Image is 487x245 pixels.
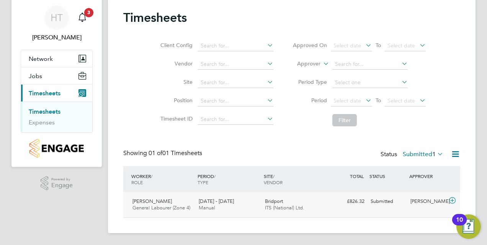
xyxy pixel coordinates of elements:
label: Approved On [293,42,327,49]
span: / [151,173,152,179]
h2: Timesheets [123,10,187,25]
div: Showing [123,149,204,157]
span: 1 [432,150,436,158]
span: Engage [51,182,73,189]
label: Submitted [403,150,443,158]
div: Timesheets [21,101,92,132]
span: 01 of [149,149,162,157]
a: Timesheets [29,108,60,115]
span: Select date [333,97,361,104]
span: Bridport [265,198,283,204]
span: [PERSON_NAME] [132,198,172,204]
button: Filter [332,114,357,126]
span: [DATE] - [DATE] [199,198,234,204]
span: HT [51,13,63,23]
span: Powered by [51,176,73,183]
div: 10 [456,220,463,230]
span: 3 [84,8,93,17]
button: Network [21,50,92,67]
span: / [273,173,275,179]
div: Status [381,149,445,160]
input: Search for... [332,59,408,70]
img: countryside-properties-logo-retina.png [29,139,83,158]
span: ITS (National) Ltd. [265,204,304,211]
label: Site [158,78,193,85]
div: STATUS [368,169,407,183]
label: Client Config [158,42,193,49]
input: Search for... [198,59,273,70]
input: Search for... [198,41,273,51]
div: [PERSON_NAME] [407,195,447,208]
label: Timesheet ID [158,115,193,122]
div: WORKER [129,169,196,189]
span: To [373,95,383,105]
input: Select one [332,77,408,88]
a: Expenses [29,119,55,126]
span: Jobs [29,72,42,80]
span: General Labourer (Zone 4) [132,204,190,211]
span: TYPE [198,179,208,185]
div: £826.32 [328,195,368,208]
a: HT[PERSON_NAME] [21,5,93,42]
span: Manual [199,204,215,211]
span: Select date [387,42,415,49]
span: To [373,40,383,50]
span: ROLE [131,179,143,185]
label: Vendor [158,60,193,67]
a: Powered byEngage [41,176,73,191]
input: Search for... [198,114,273,125]
span: 01 Timesheets [149,149,202,157]
div: PERIOD [196,169,262,189]
a: Go to home page [21,139,93,158]
span: VENDOR [264,179,283,185]
button: Open Resource Center, 10 new notifications [456,214,481,239]
span: Timesheets [29,90,60,97]
label: Position [158,97,193,104]
input: Search for... [198,77,273,88]
a: 3 [75,5,90,30]
span: TOTAL [350,173,364,179]
input: Search for... [198,96,273,106]
span: / [214,173,216,179]
button: Timesheets [21,85,92,101]
span: Select date [387,97,415,104]
button: Jobs [21,67,92,84]
div: Submitted [368,195,407,208]
span: Henry Tucker [21,33,93,42]
label: Approver [286,60,320,68]
div: APPROVER [407,169,447,183]
label: Period Type [293,78,327,85]
span: Network [29,55,53,62]
span: Select date [333,42,361,49]
label: Period [293,97,327,104]
div: SITE [262,169,328,189]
